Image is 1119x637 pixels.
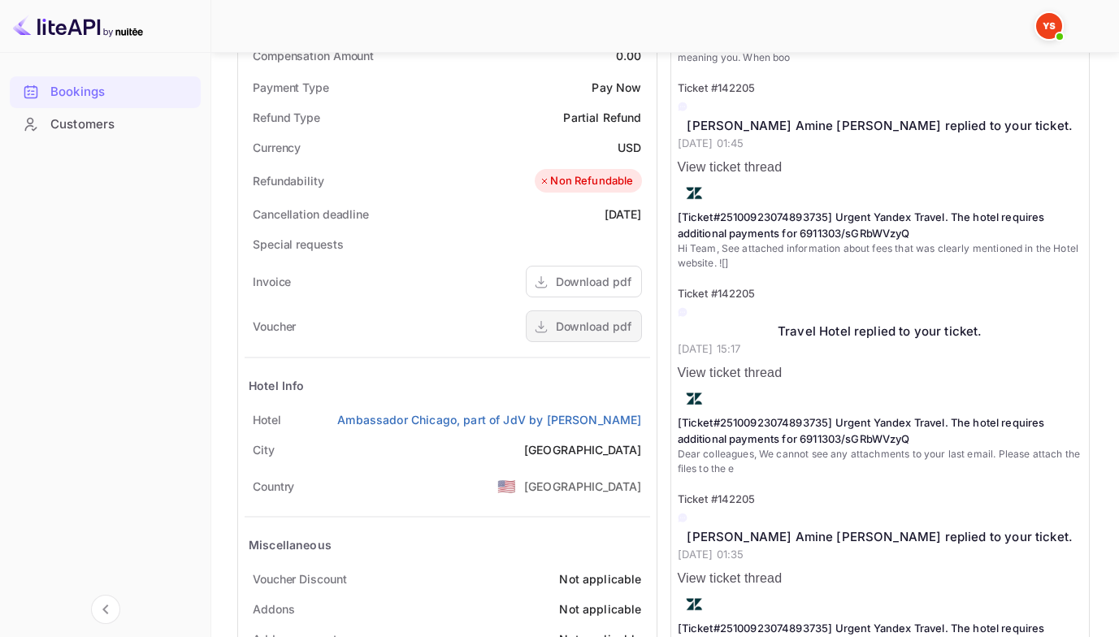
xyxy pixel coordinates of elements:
div: 0.00 [616,47,642,64]
div: [GEOGRAPHIC_DATA] [524,478,642,495]
div: Travel Hotel replied to your ticket. [678,323,1083,341]
span: United States [497,471,516,500]
a: Customers [10,109,201,139]
div: Bookings [10,76,201,108]
div: Payment Type [253,79,329,96]
div: [DATE] [605,206,642,223]
div: Hotel Info [249,377,305,394]
span: Ticket #142205 [678,287,756,300]
div: Pay Now [592,79,641,96]
div: Refund Type [253,109,320,126]
div: City [253,441,275,458]
span: Ticket #142205 [678,81,756,94]
img: LiteAPI logo [13,13,143,39]
div: Refundability [253,172,324,189]
div: Bookings [50,83,193,102]
div: Voucher Discount [253,570,346,587]
p: View ticket thread [678,363,1083,383]
div: Country [253,478,294,495]
div: Customers [10,109,201,141]
img: Yandex Support [1036,13,1062,39]
div: Special requests [253,236,343,253]
p: Hi Team, See attached information about fees that was clearly mentioned in the Hotel website. ![] [678,241,1083,271]
p: [DATE] 01:35 [678,547,1083,563]
div: Compensation Amount [253,47,374,64]
div: Customers [50,115,193,134]
div: USD [618,139,641,156]
div: Download pdf [556,318,631,335]
p: [Ticket#25100923074893735] Urgent Yandex Travel. The hotel requires additional payments for 69113... [678,210,1083,241]
div: Non Refundable [539,173,633,189]
p: [Ticket#25100923074893735] Urgent Yandex Travel. The hotel requires additional payments for 69113... [678,415,1083,447]
span: Ticket #142205 [678,492,756,505]
p: Dear colleagues, We cannot see any attachments to your last email. Please attach the files to the e [678,447,1083,476]
div: Cancellation deadline [253,206,369,223]
div: Not applicable [559,570,641,587]
div: Hotel [253,411,281,428]
div: [PERSON_NAME] Amine [PERSON_NAME] replied to your ticket. [678,117,1083,136]
div: Partial Refund [563,109,641,126]
div: Voucher [253,318,296,335]
a: Bookings [10,76,201,106]
img: AwvSTEc2VUhQAAAAAElFTkSuQmCC [678,588,710,621]
button: Collapse navigation [91,595,120,624]
div: Invoice [253,273,291,290]
a: Ambassador Chicago, part of JdV by [PERSON_NAME] [337,411,641,428]
img: AwvSTEc2VUhQAAAAAElFTkSuQmCC [678,383,710,415]
div: Currency [253,139,301,156]
p: View ticket thread [678,158,1083,177]
p: View ticket thread [678,569,1083,588]
p: [DATE] 01:45 [678,136,1083,152]
img: AwvSTEc2VUhQAAAAAElFTkSuQmCC [678,177,710,210]
div: Addons [253,600,294,617]
p: [DATE] 15:17 [678,341,1083,357]
div: Not applicable [559,600,641,617]
div: [GEOGRAPHIC_DATA] [524,441,642,458]
div: [PERSON_NAME] Amine [PERSON_NAME] replied to your ticket. [678,528,1083,547]
div: Miscellaneous [249,536,332,553]
div: Download pdf [556,273,631,290]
